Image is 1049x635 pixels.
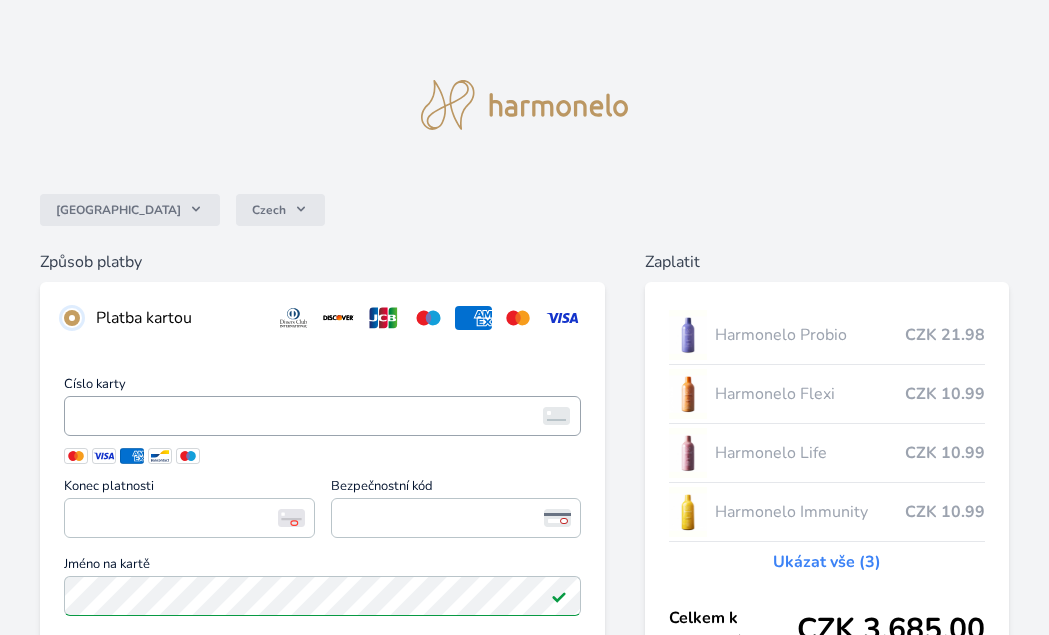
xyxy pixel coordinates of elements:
[905,441,985,465] span: CZK 10.99
[669,310,707,360] img: CLEAN_PROBIO_se_stinem_x-lo.jpg
[421,80,629,130] img: logo.svg
[275,306,312,330] img: diners.svg
[500,306,537,330] img: mc.svg
[551,588,567,604] img: Platné pole
[40,194,220,226] button: [GEOGRAPHIC_DATA]
[40,250,605,274] h6: Způsob platby
[278,509,305,527] img: Konec platnosti
[669,428,707,478] img: CLEAN_LIFE_se_stinem_x-lo.jpg
[96,306,259,330] div: Platba kartou
[64,558,581,576] span: Jméno na kartě
[669,487,707,537] img: IMMUNITY_se_stinem_x-lo.jpg
[64,480,315,498] span: Konec platnosti
[331,480,582,498] span: Bezpečnostní kód
[715,382,905,406] span: Harmonelo Flexi
[410,306,447,330] img: maestro.svg
[905,382,985,406] span: CZK 10.99
[669,369,707,419] img: CLEAN_FLEXI_se_stinem_x-hi_(1)-lo.jpg
[340,504,573,532] iframe: Iframe pro bezpečnostní kód
[365,306,402,330] img: jcb.svg
[905,323,985,347] span: CZK 21.98
[544,306,581,330] img: visa.svg
[455,306,492,330] img: amex.svg
[543,407,570,425] img: card
[73,504,306,532] iframe: Iframe pro datum vypršení platnosti
[236,194,325,226] button: Czech
[56,202,181,218] span: [GEOGRAPHIC_DATA]
[252,202,286,218] span: Czech
[905,500,985,524] span: CZK 10.99
[715,500,905,524] span: Harmonelo Immunity
[645,250,1009,274] h6: Zaplatit
[73,402,572,430] iframe: Iframe pro číslo karty
[64,576,581,616] input: Jméno na kartěPlatné pole
[64,378,581,396] span: Číslo karty
[715,441,905,465] span: Harmonelo Life
[773,550,881,574] a: Ukázat vše (3)
[320,306,357,330] img: discover.svg
[715,323,905,347] span: Harmonelo Probio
